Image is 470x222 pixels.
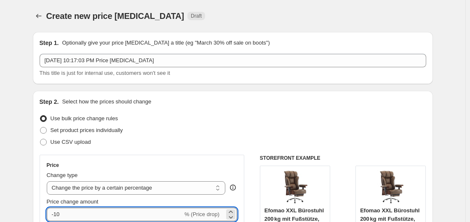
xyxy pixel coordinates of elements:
h2: Step 1. [40,39,59,47]
img: 61niKVid-YL_80x.jpg [374,170,408,204]
span: Change type [47,172,78,178]
span: Draft [191,13,202,19]
h6: STOREFRONT EXAMPLE [260,155,426,161]
span: % (Price drop) [184,211,219,217]
input: 30% off holiday sale [40,54,426,67]
span: Create new price [MEDICAL_DATA] [46,11,184,21]
span: This title is just for internal use, customers won't see it [40,70,170,76]
h2: Step 2. [40,98,59,106]
span: Price change amount [47,198,99,205]
button: Price change jobs [33,10,45,22]
input: -15 [47,208,183,221]
div: help [229,183,237,192]
span: Use CSV upload [51,139,91,145]
span: Set product prices individually [51,127,123,133]
span: Use bulk price change rules [51,115,118,122]
h3: Price [47,162,59,169]
p: Select how the prices should change [62,98,151,106]
p: Optionally give your price [MEDICAL_DATA] a title (eg "March 30% off sale on boots") [62,39,270,47]
img: 61niKVid-YL_80x.jpg [278,170,312,204]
